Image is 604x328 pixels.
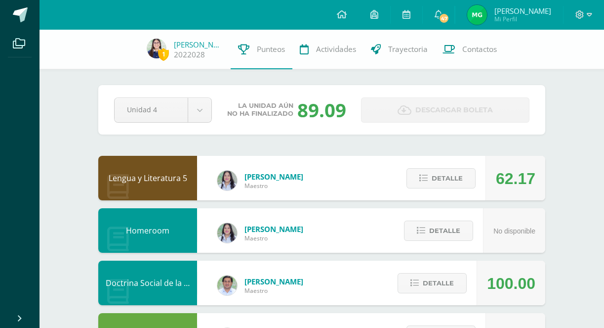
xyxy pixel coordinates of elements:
[292,30,363,69] a: Actividades
[244,182,303,190] span: Maestro
[496,156,535,201] div: 62.17
[404,221,473,241] button: Detalle
[423,274,454,292] span: Detalle
[429,222,460,240] span: Detalle
[494,15,551,23] span: Mi Perfil
[231,30,292,69] a: Punteos
[398,273,467,293] button: Detalle
[244,224,303,234] span: [PERSON_NAME]
[98,156,197,200] div: Lengua y Literatura 5
[462,44,497,54] span: Contactos
[115,98,211,122] a: Unidad 4
[494,6,551,16] span: [PERSON_NAME]
[406,168,476,188] button: Detalle
[244,286,303,295] span: Maestro
[244,277,303,286] span: [PERSON_NAME]
[158,48,169,60] span: 1
[244,234,303,242] span: Maestro
[487,261,535,306] div: 100.00
[147,39,166,58] img: 177d6f3c39502df300e75e20725aac4d.png
[257,44,285,54] span: Punteos
[297,97,346,123] div: 89.09
[493,227,535,235] span: No disponible
[415,98,493,122] span: Descargar boleta
[316,44,356,54] span: Actividades
[174,49,205,60] a: 2022028
[363,30,435,69] a: Trayectoria
[217,223,237,243] img: df6a3bad71d85cf97c4a6d1acf904499.png
[244,172,303,182] span: [PERSON_NAME]
[439,13,449,24] span: 47
[388,44,428,54] span: Trayectoria
[435,30,504,69] a: Contactos
[98,208,197,253] div: Homeroom
[227,102,293,118] span: La unidad aún no ha finalizado
[217,171,237,190] img: df6a3bad71d85cf97c4a6d1acf904499.png
[98,261,197,305] div: Doctrina Social de la Iglesia
[127,98,175,121] span: Unidad 4
[467,5,487,25] img: 65a2dd4b14113509b05b34356bae3078.png
[174,40,223,49] a: [PERSON_NAME]
[432,169,463,187] span: Detalle
[217,276,237,295] img: f767cae2d037801592f2ba1a5db71a2a.png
